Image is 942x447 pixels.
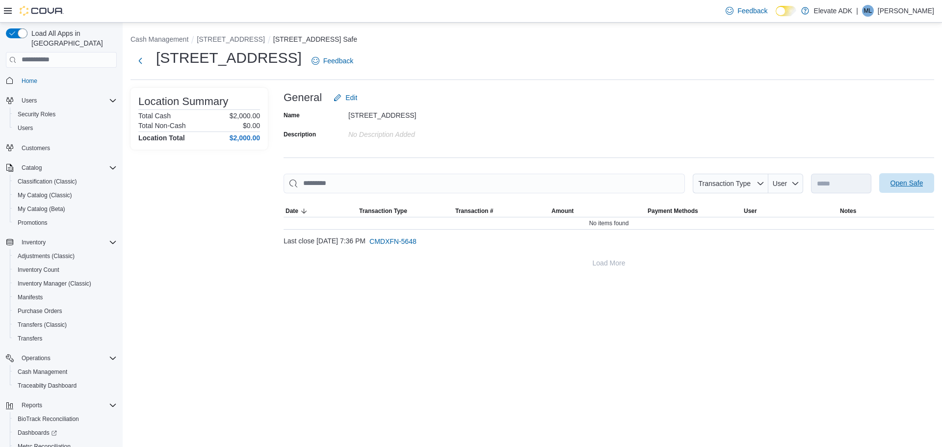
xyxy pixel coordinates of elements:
span: Load All Apps in [GEOGRAPHIC_DATA] [27,28,117,48]
span: Adjustments (Classic) [14,250,117,262]
p: $2,000.00 [230,112,260,120]
h6: Total Cash [138,112,171,120]
span: Transfers (Classic) [14,319,117,331]
a: Inventory Manager (Classic) [14,278,95,289]
span: User [744,207,757,215]
span: Dark Mode [776,16,776,17]
button: CMDXFN-5648 [366,232,420,251]
a: BioTrack Reconciliation [14,413,83,425]
span: Inventory Manager (Classic) [14,278,117,289]
span: Users [18,95,117,106]
button: Cash Management [131,35,188,43]
span: Load More [593,258,626,268]
span: Home [18,75,117,87]
p: [PERSON_NAME] [878,5,934,17]
span: Inventory Count [18,266,59,274]
span: Customers [22,144,50,152]
nav: An example of EuiBreadcrumbs [131,34,934,46]
button: Inventory Manager (Classic) [10,277,121,290]
span: Dashboards [14,427,117,439]
span: Edit [345,93,357,103]
input: This is a search bar. As you type, the results lower in the page will automatically filter. [284,174,685,193]
a: Inventory Count [14,264,63,276]
button: Notes [838,205,934,217]
a: Home [18,75,41,87]
button: Catalog [2,161,121,175]
div: Max Laclair [862,5,874,17]
label: Description [284,131,316,138]
button: Amount [549,205,646,217]
input: Dark Mode [776,6,796,16]
span: Reports [22,401,42,409]
span: Manifests [14,291,117,303]
button: Reports [18,399,46,411]
button: Open Safe [879,173,934,193]
span: Adjustments (Classic) [18,252,75,260]
span: Operations [22,354,51,362]
span: Customers [18,142,117,154]
a: Purchase Orders [14,305,66,317]
span: Transfers (Classic) [18,321,67,329]
h1: [STREET_ADDRESS] [156,48,302,68]
a: Customers [18,142,54,154]
a: Adjustments (Classic) [14,250,78,262]
button: Transfers (Classic) [10,318,121,332]
a: Promotions [14,217,52,229]
span: Catalog [18,162,117,174]
span: Amount [551,207,574,215]
span: Traceabilty Dashboard [18,382,77,390]
button: BioTrack Reconciliation [10,412,121,426]
div: No Description added [348,127,480,138]
div: Last close [DATE] 7:36 PM [284,232,934,251]
span: My Catalog (Classic) [18,191,72,199]
button: Inventory [2,236,121,249]
img: Cova [20,6,64,16]
a: Cash Management [14,366,71,378]
span: Users [14,122,117,134]
span: Promotions [18,219,48,227]
span: Date [286,207,298,215]
a: Transfers [14,333,46,344]
a: Manifests [14,291,47,303]
h6: Total Non-Cash [138,122,186,130]
button: User [742,205,838,217]
button: Traceabilty Dashboard [10,379,121,393]
h3: General [284,92,322,104]
span: Traceabilty Dashboard [14,380,117,392]
span: Transaction # [455,207,493,215]
button: Inventory Count [10,263,121,277]
button: Transfers [10,332,121,345]
p: Elevate ADK [814,5,853,17]
button: Transaction Type [357,205,453,217]
button: Catalog [18,162,46,174]
button: Customers [2,141,121,155]
span: Cash Management [14,366,117,378]
a: My Catalog (Beta) [14,203,69,215]
button: Reports [2,398,121,412]
button: Manifests [10,290,121,304]
button: Transaction Type [693,174,768,193]
button: My Catalog (Beta) [10,202,121,216]
a: Dashboards [14,427,61,439]
a: Traceabilty Dashboard [14,380,80,392]
span: Open Safe [890,178,923,188]
a: Feedback [722,1,771,21]
a: Classification (Classic) [14,176,81,187]
span: Home [22,77,37,85]
span: Dashboards [18,429,57,437]
button: Purchase Orders [10,304,121,318]
span: Reports [18,399,117,411]
span: Classification (Classic) [14,176,117,187]
a: Feedback [308,51,357,71]
span: Inventory Manager (Classic) [18,280,91,288]
span: ML [864,5,872,17]
button: Operations [2,351,121,365]
button: User [768,174,803,193]
a: Security Roles [14,108,59,120]
span: User [773,180,787,187]
span: My Catalog (Beta) [18,205,65,213]
button: Promotions [10,216,121,230]
p: | [856,5,858,17]
button: Cash Management [10,365,121,379]
button: Operations [18,352,54,364]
